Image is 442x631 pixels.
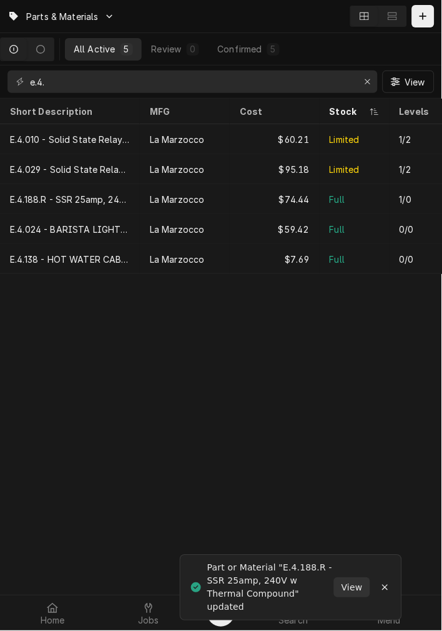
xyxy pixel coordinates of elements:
div: Short Description [10,105,127,118]
a: Jobs [101,599,196,629]
div: $59.42 [230,214,320,244]
div: 0/0 [400,223,414,236]
span: Home [41,616,65,626]
div: Review [152,42,182,56]
div: E.4.024 - BARISTA LIGHTS POWER SUPPLY W/WIRING [10,223,130,236]
div: $95.18 [230,154,320,184]
div: La Marzocco [150,223,205,236]
div: Cost [240,105,307,118]
div: La Marzocco [150,253,205,266]
a: Go to Parts & Materials [2,6,120,27]
div: La Marzocco [150,133,205,146]
div: All Active [74,42,115,56]
div: 1/2 [400,163,411,176]
div: 5 [270,42,277,56]
div: $60.21 [230,124,320,154]
div: Part or Material "E.4.188.R - SSR 25amp, 240V w Thermal Compound" updated [207,562,334,614]
div: 1/2 [400,133,411,146]
span: Jobs [138,616,159,626]
div: $74.44 [230,184,320,214]
div: 1/0 [400,193,411,206]
div: E.4.188.R - SSR 25amp, 240V w Thermal Compound [10,193,130,206]
span: Search [279,616,308,626]
a: Home [5,599,100,629]
span: Parts & Materials [26,10,99,23]
span: View [402,76,428,89]
div: 0 [189,42,197,56]
div: Limited [330,163,360,176]
div: 5 [123,42,130,56]
div: Full [330,223,345,236]
div: Confirmed [218,42,262,56]
button: View [334,578,370,598]
div: E.4.029 - Solid State Relay 50A [10,163,130,176]
div: $7.69 [230,244,320,274]
div: Full [330,253,345,266]
span: View [339,582,365,595]
div: La Marzocco [150,163,205,176]
span: Menu [378,616,401,626]
div: E.4.010 - Solid State Relay 25A [10,133,130,146]
button: View [383,71,435,93]
div: Stock [330,105,367,118]
input: Keyword search [30,71,354,93]
div: 0/0 [400,253,414,266]
div: Limited [330,133,360,146]
div: E.4.138 - HOT WATER CABLE, LINEA CLASSIC [10,253,130,266]
button: Erase input [358,72,378,92]
div: Full [330,193,345,206]
div: MFG [150,105,217,118]
div: La Marzocco [150,193,205,206]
